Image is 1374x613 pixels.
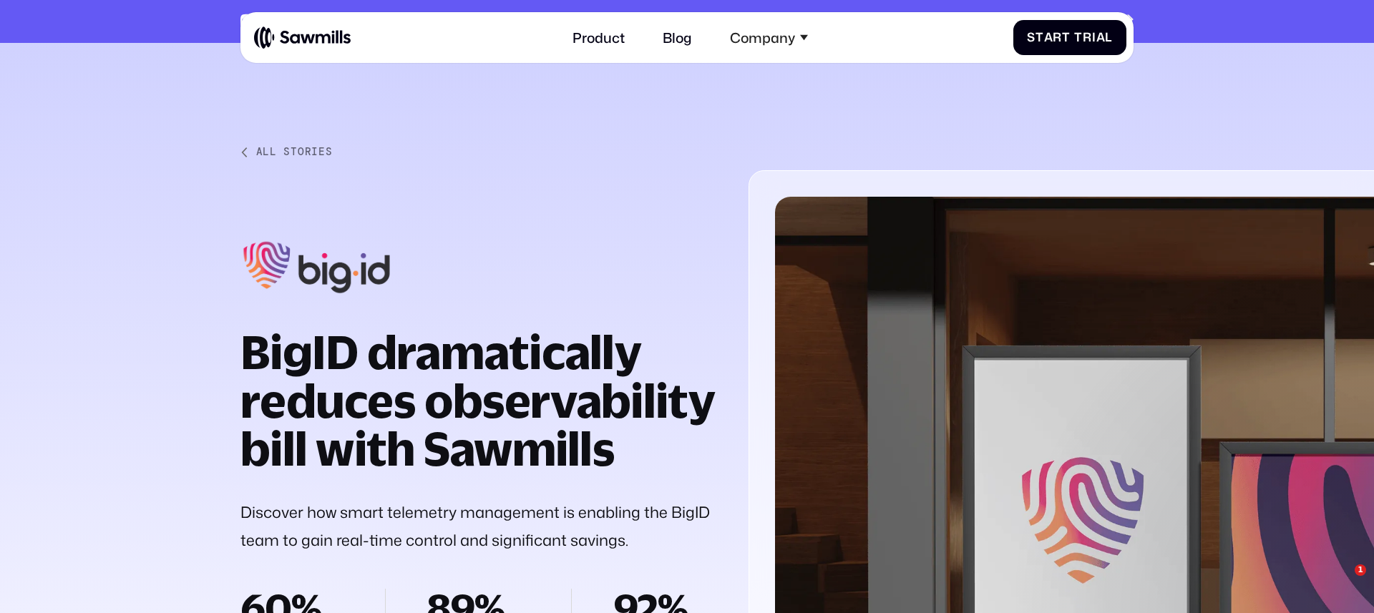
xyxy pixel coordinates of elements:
[1027,30,1036,44] span: S
[1355,564,1366,576] span: 1
[256,146,333,158] div: All Stories
[1083,30,1092,44] span: r
[1036,30,1044,44] span: t
[1044,30,1053,44] span: a
[240,146,716,158] a: All Stories
[1325,564,1360,599] iframe: Intercom live chat
[1092,30,1096,44] span: i
[1074,30,1083,44] span: T
[1105,30,1113,44] span: l
[653,19,703,56] a: Blog
[719,19,818,56] div: Company
[1096,30,1106,44] span: a
[1053,30,1062,44] span: r
[562,19,635,56] a: Product
[1013,20,1127,55] a: StartTrial
[240,499,716,554] p: Discover how smart telemetry management is enabling the BigID team to gain real-time control and ...
[730,29,795,46] div: Company
[1062,30,1071,44] span: t
[240,324,715,475] strong: BigID dramatically reduces observability bill with Sawmills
